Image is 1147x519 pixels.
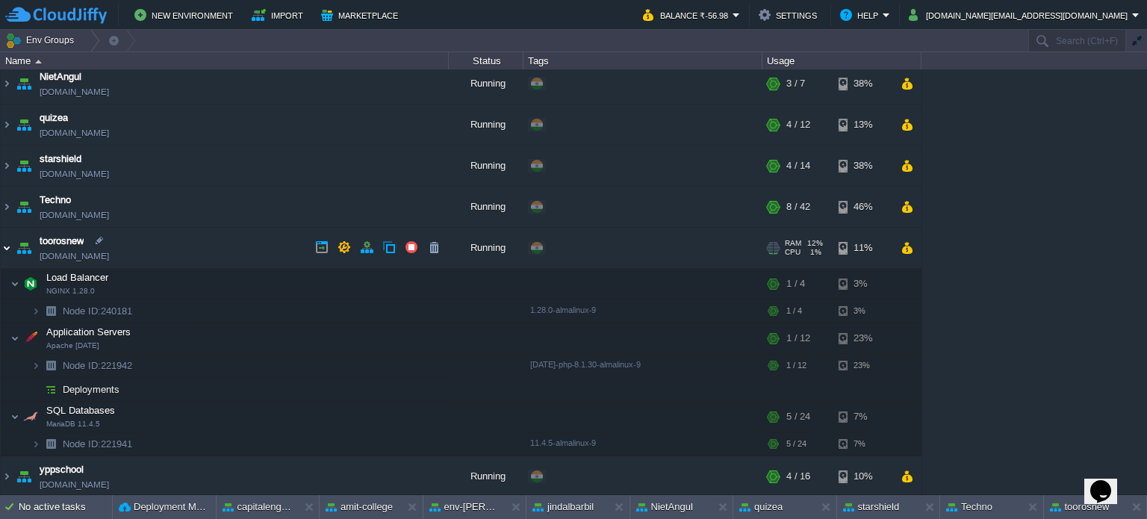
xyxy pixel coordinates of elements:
[63,360,101,371] span: Node ID:
[10,323,19,353] img: AMDAwAAAACH5BAEAAAAALAAAAAABAAEAAAICRAEAOw==
[806,248,821,257] span: 1%
[40,167,109,181] a: [DOMAIN_NAME]
[40,299,61,323] img: AMDAwAAAACH5BAEAAAAALAAAAAABAAEAAAICRAEAOw==
[839,402,887,432] div: 7%
[785,248,801,257] span: CPU
[40,208,109,223] a: [DOMAIN_NAME]
[530,305,596,314] span: 1.28.0-almalinux-9
[40,249,109,264] a: [DOMAIN_NAME]
[46,341,99,350] span: Apache [DATE]
[45,326,133,338] a: Application ServersApache [DATE]
[223,500,293,515] button: capitalengineeringcollege
[13,63,34,104] img: AMDAwAAAACH5BAEAAAAALAAAAAABAAEAAAICRAEAOw==
[839,432,887,456] div: 7%
[839,63,887,104] div: 38%
[429,500,500,515] button: env-[PERSON_NAME]-test
[19,495,112,519] div: No active tasks
[786,105,810,145] div: 4 / 12
[786,354,806,377] div: 1 / 12
[786,456,810,497] div: 4 / 16
[40,354,61,377] img: AMDAwAAAACH5BAEAAAAALAAAAAABAAEAAAICRAEAOw==
[839,146,887,186] div: 38%
[643,6,733,24] button: Balance ₹-56.98
[40,462,84,477] a: yppschool
[45,405,117,416] a: SQL DatabasesMariaDB 11.4.5
[786,323,810,353] div: 1 / 12
[252,6,308,24] button: Import
[636,500,693,515] button: NietAngul
[40,111,68,125] a: quizea
[449,187,523,227] div: Running
[5,6,107,25] img: CloudJiffy
[45,271,111,284] span: Load Balancer
[786,269,805,299] div: 1 / 4
[839,354,887,377] div: 23%
[20,269,41,299] img: AMDAwAAAACH5BAEAAAAALAAAAAABAAEAAAICRAEAOw==
[20,323,41,353] img: AMDAwAAAACH5BAEAAAAALAAAAAABAAEAAAICRAEAOw==
[40,378,61,401] img: AMDAwAAAACH5BAEAAAAALAAAAAABAAEAAAICRAEAOw==
[326,500,393,515] button: amit-college
[839,105,887,145] div: 13%
[40,193,71,208] span: Techno
[46,420,100,429] span: MariaDB 11.4.5
[61,438,134,450] a: Node ID:221941
[450,52,523,69] div: Status
[763,52,921,69] div: Usage
[31,354,40,377] img: AMDAwAAAACH5BAEAAAAALAAAAAABAAEAAAICRAEAOw==
[13,456,34,497] img: AMDAwAAAACH5BAEAAAAALAAAAAABAAEAAAICRAEAOw==
[843,500,900,515] button: starshield
[785,239,801,248] span: RAM
[40,69,81,84] span: NietAngul
[45,272,111,283] a: Load BalancerNGINX 1.28.0
[1050,500,1110,515] button: toorosnew
[40,152,81,167] a: starshield
[909,6,1132,24] button: [DOMAIN_NAME][EMAIL_ADDRESS][DOMAIN_NAME]
[1,187,13,227] img: AMDAwAAAACH5BAEAAAAALAAAAAABAAEAAAICRAEAOw==
[786,299,802,323] div: 1 / 4
[786,432,806,456] div: 5 / 24
[840,6,883,24] button: Help
[20,402,41,432] img: AMDAwAAAACH5BAEAAAAALAAAAAABAAEAAAICRAEAOw==
[1,63,13,104] img: AMDAwAAAACH5BAEAAAAALAAAAAABAAEAAAICRAEAOw==
[530,360,641,369] span: [DATE]-php-8.1.30-almalinux-9
[61,359,134,372] span: 221942
[119,500,210,515] button: Deployment Manager
[449,63,523,104] div: Running
[13,105,34,145] img: AMDAwAAAACH5BAEAAAAALAAAAAABAAEAAAICRAEAOw==
[1,105,13,145] img: AMDAwAAAACH5BAEAAAAALAAAAAABAAEAAAICRAEAOw==
[449,456,523,497] div: Running
[13,146,34,186] img: AMDAwAAAACH5BAEAAAAALAAAAAABAAEAAAICRAEAOw==
[839,456,887,497] div: 10%
[759,6,821,24] button: Settings
[31,432,40,456] img: AMDAwAAAACH5BAEAAAAALAAAAAABAAEAAAICRAEAOw==
[839,187,887,227] div: 46%
[40,432,61,456] img: AMDAwAAAACH5BAEAAAAALAAAAAABAAEAAAICRAEAOw==
[10,269,19,299] img: AMDAwAAAACH5BAEAAAAALAAAAAABAAEAAAICRAEAOw==
[63,305,101,317] span: Node ID:
[807,239,823,248] span: 12%
[5,30,79,51] button: Env Groups
[134,6,237,24] button: New Environment
[1,146,13,186] img: AMDAwAAAACH5BAEAAAAALAAAAAABAAEAAAICRAEAOw==
[786,63,805,104] div: 3 / 7
[530,438,596,447] span: 11.4.5-almalinux-9
[13,228,34,268] img: AMDAwAAAACH5BAEAAAAALAAAAAABAAEAAAICRAEAOw==
[61,305,134,317] a: Node ID:240181
[61,383,122,396] span: Deployments
[63,438,101,450] span: Node ID:
[524,52,762,69] div: Tags
[35,60,42,63] img: AMDAwAAAACH5BAEAAAAALAAAAAABAAEAAAICRAEAOw==
[786,187,810,227] div: 8 / 42
[40,125,109,140] a: [DOMAIN_NAME]
[45,404,117,417] span: SQL Databases
[1,228,13,268] img: AMDAwAAAACH5BAEAAAAALAAAAAABAAEAAAICRAEAOw==
[321,6,402,24] button: Marketplace
[839,269,887,299] div: 3%
[40,234,84,249] a: toorosnew
[532,500,594,515] button: jindalbarbil
[45,326,133,338] span: Application Servers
